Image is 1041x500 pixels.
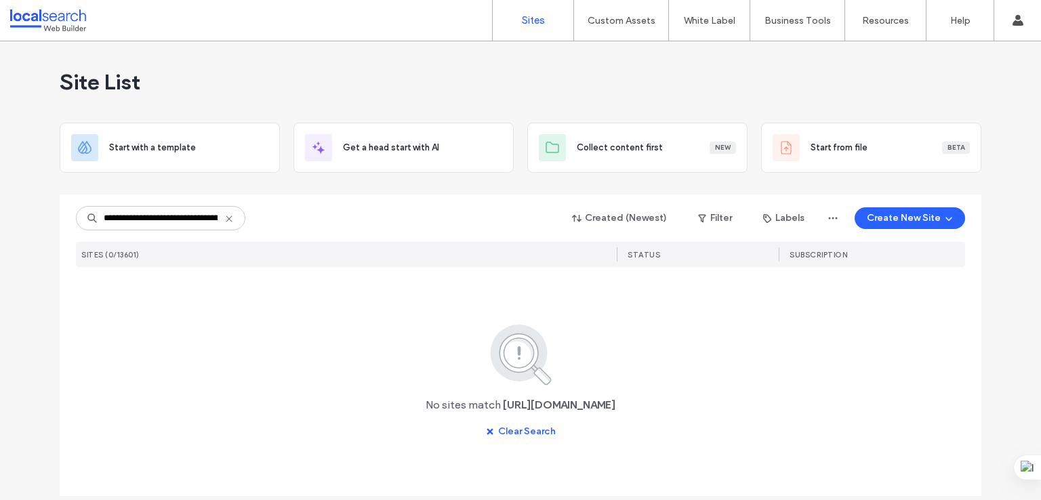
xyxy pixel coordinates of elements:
div: Collect content firstNew [527,123,748,173]
button: Clear Search [474,421,568,442]
img: search.svg [472,322,570,387]
button: Labels [751,207,817,229]
label: Custom Assets [588,15,655,26]
div: Beta [942,142,970,154]
div: Start from fileBeta [761,123,981,173]
span: STATUS [628,250,660,259]
span: SUBSCRIPTION [790,250,847,259]
span: Start with a template [109,141,196,154]
label: Help [950,15,971,26]
div: Get a head start with AI [293,123,514,173]
label: Resources [862,15,909,26]
span: No sites match [426,398,501,413]
span: [URL][DOMAIN_NAME] [503,398,615,413]
span: Start from file [811,141,867,154]
button: Created (Newest) [560,207,679,229]
button: Filter [685,207,746,229]
span: Site List [60,68,140,96]
span: SITES (0/13601) [81,250,140,259]
label: Business Tools [764,15,831,26]
span: Collect content first [577,141,663,154]
button: Create New Site [855,207,965,229]
label: Sites [522,14,545,26]
label: White Label [684,15,735,26]
span: Get a head start with AI [343,141,439,154]
div: Start with a template [60,123,280,173]
div: New [710,142,736,154]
